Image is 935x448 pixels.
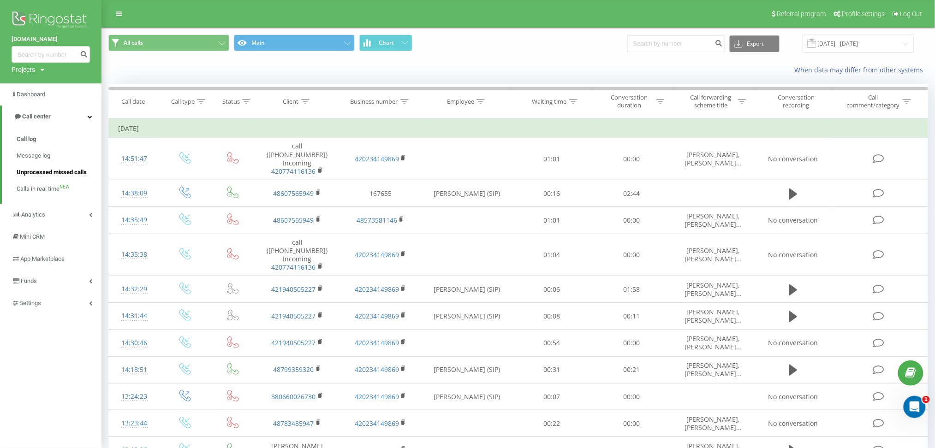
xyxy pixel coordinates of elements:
td: 00:06 [512,276,591,303]
td: [PERSON_NAME] (SIP) [422,276,512,303]
span: No conversation [768,392,818,401]
input: Search by number [12,46,90,63]
button: Main [234,35,355,51]
td: [PERSON_NAME] (SIP) [422,180,512,207]
td: 00:00 [592,234,672,276]
td: 01:58 [592,276,672,303]
li: If the number has , then multiple clients can call at the same time, and calls will be distribute... [22,230,144,282]
a: 420234149869 [355,392,399,401]
a: Call log [17,131,101,147]
td: 01:04 [512,234,591,276]
div: 14:38:09 [118,184,150,202]
a: 48783485947 [274,419,314,428]
div: 14:32:29 [118,280,150,298]
a: 48607565949 [274,216,314,224]
textarea: Повідомлення... [8,283,177,298]
span: Message log [17,151,50,160]
td: [PERSON_NAME] (SIP) [422,356,512,383]
span: Profile settings [842,10,885,18]
a: 420774116136 [272,263,316,271]
b: 1 channel [95,177,131,184]
div: Call forwarding scheme title [686,94,736,109]
td: 00:08 [512,303,591,330]
span: Chart [379,40,394,46]
span: Mini CRM [20,233,45,240]
div: Jane каже… [7,35,177,135]
div: Call comment/category [846,94,900,109]
b: several channels [79,230,141,238]
img: Ringostat logo [12,9,90,32]
a: 420234149869 [355,250,399,259]
div: 13:23:44 [118,414,150,432]
td: 00:07 [512,383,591,410]
div: Business number [351,98,398,106]
td: call ([PHONE_NUMBER]) Incoming [256,234,339,276]
td: 00:11 [592,303,672,330]
td: 01:01 [512,138,591,180]
span: Log Out [900,10,923,18]
div: 14:35:38 [118,246,150,264]
a: 380660026730 [272,392,316,401]
button: вибір GIF-файлів [29,302,36,309]
div: 14:35:49 [118,211,150,229]
button: Вибір емодзі [14,302,22,309]
a: 420234149869 [355,365,399,374]
span: Funds [21,277,37,284]
a: 421940505227 [272,285,316,294]
input: Search by number [627,35,725,52]
div: Call type [171,98,195,106]
td: 00:00 [592,410,672,437]
div: Employee [447,98,474,106]
img: Profile image for Daria [26,5,41,20]
div: One more question. When I was testing, my colleague was on the call, so, automatically, the line ... [41,41,170,122]
div: Conversation duration [605,94,654,109]
span: Call log [17,135,36,144]
td: 00:54 [512,330,591,356]
span: [PERSON_NAME], [PERSON_NAME]... [685,212,742,229]
div: Projects [12,65,35,74]
a: 420234149869 [355,419,399,428]
td: 01:01 [512,207,591,234]
div: Client [283,98,299,106]
div: Закрити [162,4,179,20]
a: 420234149869 [355,285,399,294]
span: Referral program [777,10,826,18]
div: Status [222,98,240,106]
span: No conversation [768,338,818,347]
span: [PERSON_NAME], [PERSON_NAME]... [685,307,742,324]
div: Call date [121,98,145,106]
a: 48799359320 [274,365,314,374]
span: Analytics [21,211,45,218]
span: Settings [19,300,41,307]
button: Головна [144,4,162,21]
b: channel capacity of the phone number [15,159,135,175]
span: App Marketplace [20,255,65,262]
button: Chart [359,35,412,51]
span: [PERSON_NAME], [PERSON_NAME]... [685,281,742,298]
div: 14:31:44 [118,307,150,325]
td: call ([PHONE_NUMBER]) Incoming [256,138,339,180]
li: If the number has only , then only one call can be active at a time. In this case, when your only... [22,177,144,228]
span: [PERSON_NAME], [PERSON_NAME]... [685,150,742,167]
span: No conversation [768,216,818,224]
span: Calls in real time [17,184,60,194]
span: [PERSON_NAME], [PERSON_NAME]... [685,361,742,378]
div: 14:51:47 [118,150,150,168]
div: 13:24:23 [118,388,150,406]
button: Завантажити вкладений файл [44,302,51,309]
td: 00:21 [592,356,672,383]
a: Calls in real timeNEW [17,181,101,197]
h1: Daria [45,5,64,12]
span: No conversation [768,250,818,259]
a: [DOMAIN_NAME] [12,35,90,44]
span: 1 [923,396,930,403]
a: 421940505227 [272,338,316,347]
button: All calls [108,35,229,51]
span: Unprocessed missed calls [17,168,87,177]
a: When data may differ from other systems [795,65,928,74]
span: Call center [22,113,51,120]
td: 00:31 [512,356,591,383]
div: 14:30:46 [118,334,150,352]
button: Export [730,35,780,52]
td: 00:00 [592,138,672,180]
